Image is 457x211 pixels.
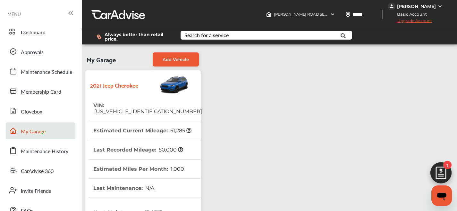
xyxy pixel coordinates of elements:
[426,159,456,190] img: edit-cartIcon.11d11f9a.svg
[345,12,351,17] img: location_vector.a44bc228.svg
[138,74,189,96] img: Vehicle
[21,68,72,76] span: Maintenance Schedule
[431,185,452,206] iframe: Button to launch messaging window
[21,128,46,136] span: My Garage
[21,147,68,156] span: Maintenance History
[443,161,452,169] span: 1
[21,108,42,116] span: Glovebox
[90,80,138,90] strong: 2021 Jeep Cherokee
[170,166,184,172] span: 1,000
[6,83,75,99] a: Membership Card
[6,23,75,40] a: Dashboard
[93,108,202,114] span: [US_VEHICLE_IDENTIFICATION_NUMBER]
[388,11,432,18] span: Basic Account
[21,167,54,176] span: CarAdvise 360
[153,52,199,66] a: Add Vehicle
[93,121,191,140] th: Estimated Current Mileage :
[6,63,75,80] a: Maintenance Schedule
[6,182,75,199] a: Invite Friends
[21,28,46,37] span: Dashboard
[105,32,170,41] span: Always better than retail price.
[158,147,183,153] span: 50,000
[169,128,191,134] span: 51,285
[6,142,75,159] a: Maintenance History
[97,34,101,40] img: dollor_label_vector.a70140d1.svg
[21,88,61,96] span: Membership Card
[184,33,229,38] div: Search for a service
[388,18,432,26] span: Upgrade Account
[7,12,21,17] span: MENU
[21,187,51,195] span: Invite Friends
[163,57,189,62] span: Add Vehicle
[21,48,44,57] span: Approvals
[87,52,116,66] span: My Garage
[93,160,184,178] th: Estimated Miles Per Month :
[266,12,271,17] img: header-home-logo.8d720a4f.svg
[6,103,75,119] a: Glovebox
[330,12,335,17] img: header-down-arrow.9dd2ce7d.svg
[6,43,75,60] a: Approvals
[93,179,154,198] th: Last Maintenance :
[6,122,75,139] a: My Garage
[93,140,183,159] th: Last Recorded Mileage :
[437,4,443,9] img: WGsFRI8htEPBVLJbROoPRyZpYNWhNONpIPPETTm6eUC0GeLEiAAAAAElFTkSuQmCC
[144,185,154,191] span: N/A
[93,96,202,121] th: VIN :
[6,162,75,179] a: CarAdvise 360
[397,4,436,9] div: [PERSON_NAME]
[388,3,395,10] img: jVpblrzwTbfkPYzPPzSLxeg0AAAAASUVORK5CYII=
